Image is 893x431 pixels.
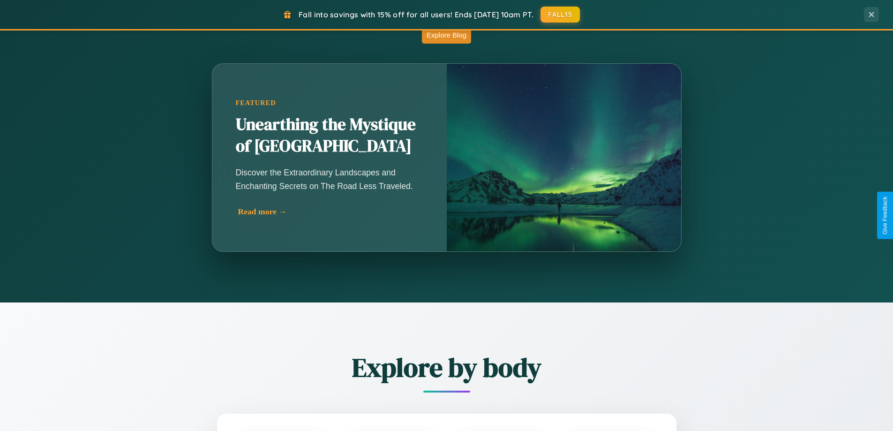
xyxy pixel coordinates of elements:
[236,166,423,192] p: Discover the Extraordinary Landscapes and Enchanting Secrets on The Road Less Traveled.
[882,197,888,234] div: Give Feedback
[299,10,533,19] span: Fall into savings with 15% off for all users! Ends [DATE] 10am PT.
[238,207,426,217] div: Read more →
[165,349,728,386] h2: Explore by body
[422,26,471,44] button: Explore Blog
[236,99,423,107] div: Featured
[236,114,423,157] h2: Unearthing the Mystique of [GEOGRAPHIC_DATA]
[540,7,580,23] button: FALL15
